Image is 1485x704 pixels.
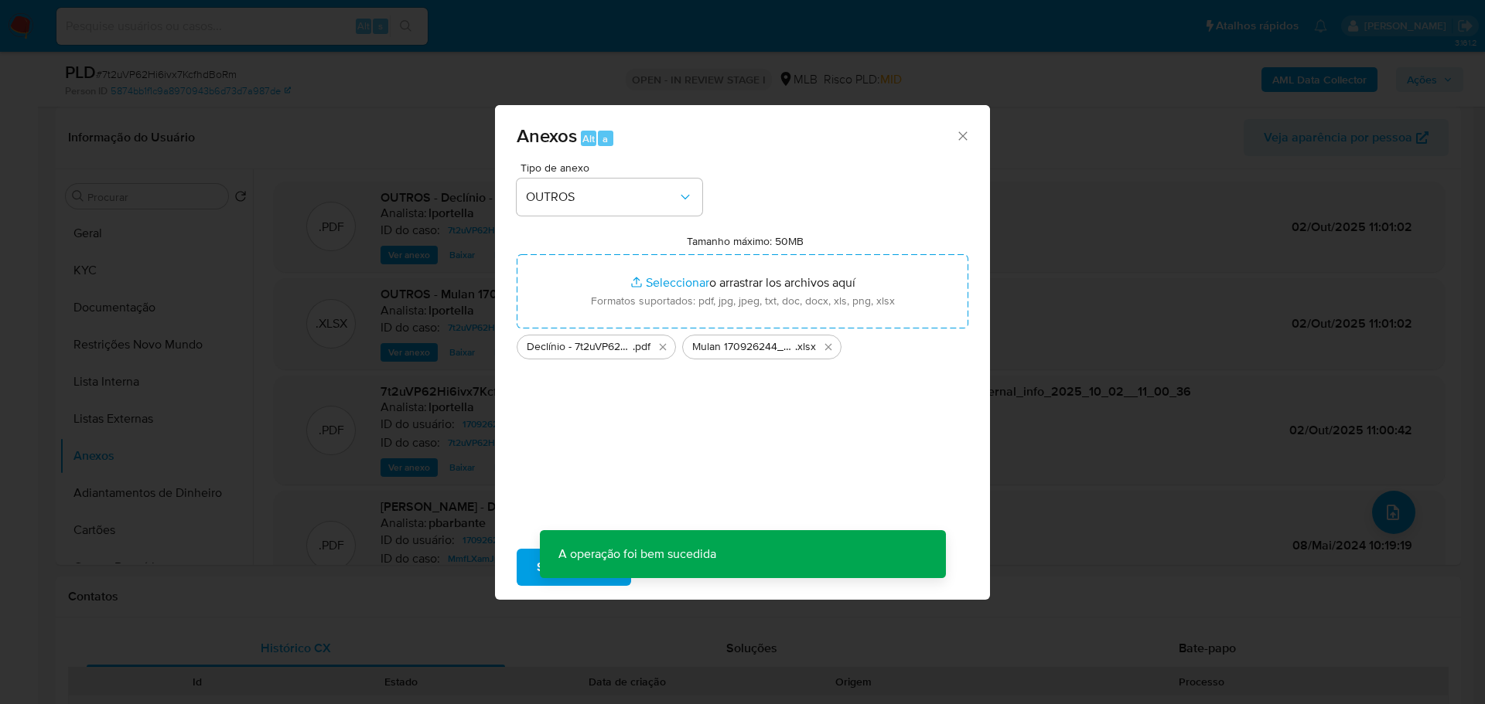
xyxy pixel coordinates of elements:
[603,131,608,146] span: a
[517,122,577,149] span: Anexos
[692,339,795,355] span: Mulan 170926244_2025_10_01_16_19_32
[582,131,595,146] span: Alt
[633,339,650,355] span: .pdf
[955,128,969,142] button: Cerrar
[657,550,708,584] span: Cancelar
[654,338,672,356] button: Eliminar Declínio - 7t2uVP62Hi6ivx7KcfhdBoRm - CPF 00108900843 - JORGE HARUO YAMAMOTO.pdf
[540,530,735,578] p: A operação foi bem sucedida
[819,338,838,356] button: Eliminar Mulan 170926244_2025_10_01_16_19_32.xlsx
[527,339,633,355] span: Declínio - 7t2uVP62Hi6ivx7KcfhdBoRm - CPF 00108900843 - [PERSON_NAME]
[537,550,611,584] span: Subir arquivo
[526,189,678,205] span: OUTROS
[517,179,702,216] button: OUTROS
[795,339,816,355] span: .xlsx
[521,162,706,173] span: Tipo de anexo
[517,328,968,359] ul: Archivos seleccionados
[687,234,804,248] label: Tamanho máximo: 50MB
[517,549,631,586] button: Subir arquivo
